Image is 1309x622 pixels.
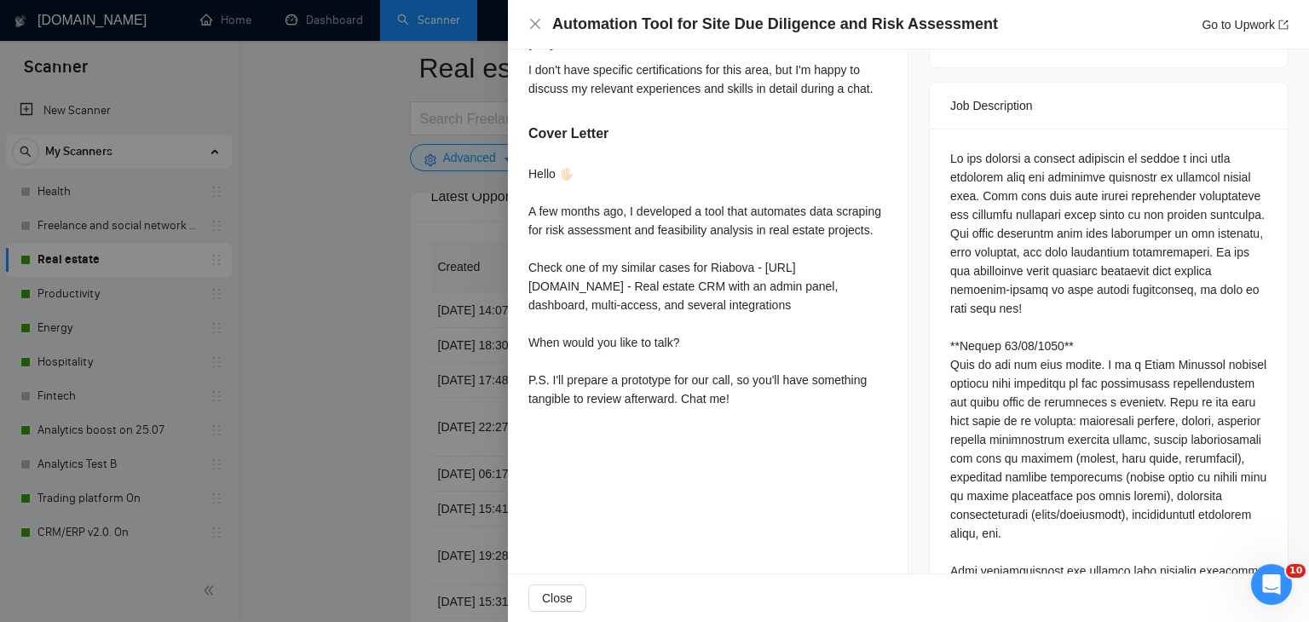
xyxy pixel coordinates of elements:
span: Close [542,589,573,608]
h4: Automation Tool for Site Due Diligence and Risk Assessment [552,14,998,35]
span: export [1278,20,1289,30]
span: close [528,17,542,31]
a: Go to Upworkexport [1202,18,1289,32]
iframe: Intercom live chat [1251,564,1292,605]
h5: Cover Letter [528,124,608,144]
div: I don't have specific certifications for this area, but I'm happy to discuss my relevant experien... [528,60,887,98]
div: Hello 🖐🏻 A few months ago, I developed a tool that automates data scraping for risk assessment an... [528,164,887,408]
button: Close [528,585,586,612]
span: 10 [1286,564,1306,578]
div: Job Description [950,83,1267,129]
button: Close [528,17,542,32]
